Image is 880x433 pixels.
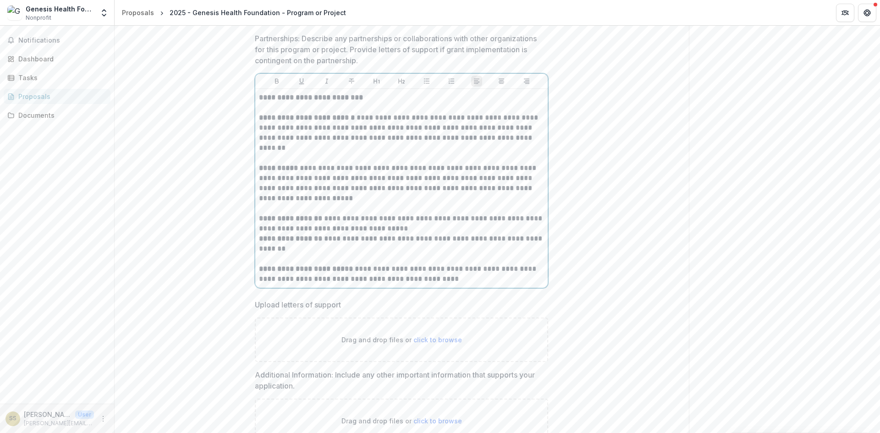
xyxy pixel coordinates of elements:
[255,33,543,66] p: Partnerships: Describe any partnerships or collaborations with other organizations for this progr...
[18,37,107,44] span: Notifications
[18,92,103,101] div: Proposals
[341,335,462,345] p: Drag and drop files or
[118,6,350,19] nav: breadcrumb
[371,76,382,87] button: Heading 1
[98,4,110,22] button: Open entity switcher
[24,419,94,428] p: [PERSON_NAME][EMAIL_ADDRESS][PERSON_NAME][DOMAIN_NAME]
[4,108,110,123] a: Documents
[26,14,51,22] span: Nonprofit
[18,54,103,64] div: Dashboard
[18,110,103,120] div: Documents
[26,4,94,14] div: Genesis Health Foundation
[836,4,854,22] button: Partners
[98,413,109,424] button: More
[4,89,110,104] a: Proposals
[24,410,71,419] p: [PERSON_NAME]
[446,76,457,87] button: Ordered List
[496,76,507,87] button: Align Center
[321,76,332,87] button: Italicize
[255,369,543,391] p: Additional Information: Include any other important information that supports your application.
[4,51,110,66] a: Dashboard
[471,76,482,87] button: Align Left
[858,4,876,22] button: Get Help
[170,8,346,17] div: 2025 - Genesis Health Foundation - Program or Project
[9,416,16,422] div: Sarah Schore
[271,76,282,87] button: Bold
[413,336,462,344] span: click to browse
[396,76,407,87] button: Heading 2
[296,76,307,87] button: Underline
[413,417,462,425] span: click to browse
[341,416,462,426] p: Drag and drop files or
[4,70,110,85] a: Tasks
[75,411,94,419] p: User
[122,8,154,17] div: Proposals
[346,76,357,87] button: Strike
[7,5,22,20] img: Genesis Health Foundation
[421,76,432,87] button: Bullet List
[18,73,103,82] div: Tasks
[118,6,158,19] a: Proposals
[4,33,110,48] button: Notifications
[521,76,532,87] button: Align Right
[255,299,341,310] p: Upload letters of support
